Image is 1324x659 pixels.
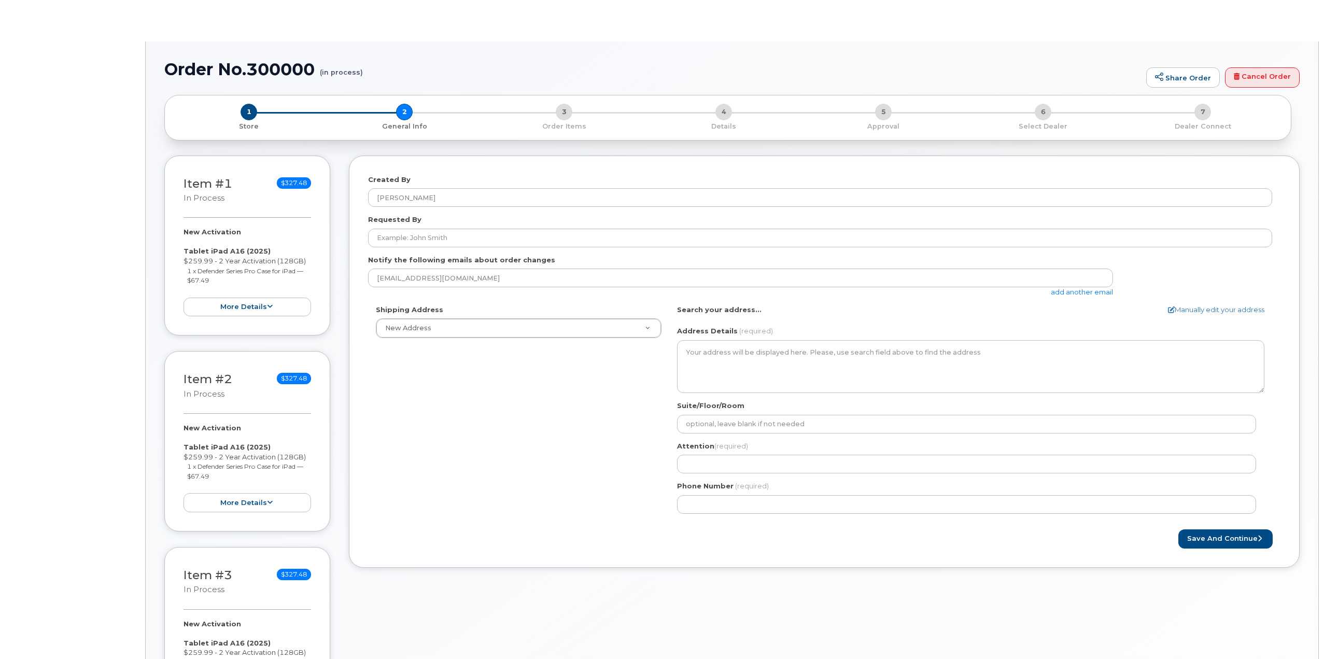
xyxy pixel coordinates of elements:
[739,327,773,335] span: (required)
[320,60,363,76] small: (in process)
[677,401,744,411] label: Suite/Floor/Room
[1146,67,1220,88] a: Share Order
[164,60,1141,78] h1: Order No.300000
[1168,305,1264,315] a: Manually edit your address
[184,620,241,628] strong: New Activation
[735,482,769,490] span: (required)
[173,120,325,131] a: 1 Store
[385,324,431,332] span: New Address
[376,305,443,315] label: Shipping Address
[184,373,232,399] h3: Item #2
[184,423,311,512] div: $259.99 - 2 Year Activation (128GB)
[677,481,734,491] label: Phone Number
[187,462,303,480] small: 1 x Defender Series Pro Case for iPad — $67.49
[368,255,555,265] label: Notify the following emails about order changes
[184,298,311,317] button: more details
[184,585,224,594] small: in process
[1178,529,1273,549] button: Save and Continue
[184,569,232,595] h3: Item #3
[184,247,271,255] strong: Tablet iPad A16 (2025)
[184,227,311,316] div: $259.99 - 2 Year Activation (128GB)
[184,193,224,203] small: in process
[368,269,1113,287] input: Example: john@appleseed.com
[184,639,271,647] strong: Tablet iPad A16 (2025)
[184,424,241,432] strong: New Activation
[184,443,271,451] strong: Tablet iPad A16 (2025)
[1225,67,1300,88] a: Cancel Order
[277,177,311,189] span: $327.48
[277,373,311,384] span: $327.48
[187,267,303,285] small: 1 x Defender Series Pro Case for iPad — $67.49
[368,175,411,185] label: Created By
[677,305,762,315] label: Search your address...
[184,389,224,399] small: in process
[1051,288,1113,296] a: add another email
[184,493,311,512] button: more details
[376,319,661,338] a: New Address
[677,415,1256,433] input: optional, leave blank if not needed
[177,122,320,131] p: Store
[714,442,748,450] span: (required)
[677,441,748,451] label: Attention
[368,215,421,225] label: Requested By
[677,326,738,336] label: Address Details
[368,229,1272,247] input: Example: John Smith
[277,569,311,580] span: $327.48
[241,104,257,120] span: 1
[184,177,232,204] h3: Item #1
[184,228,241,236] strong: New Activation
